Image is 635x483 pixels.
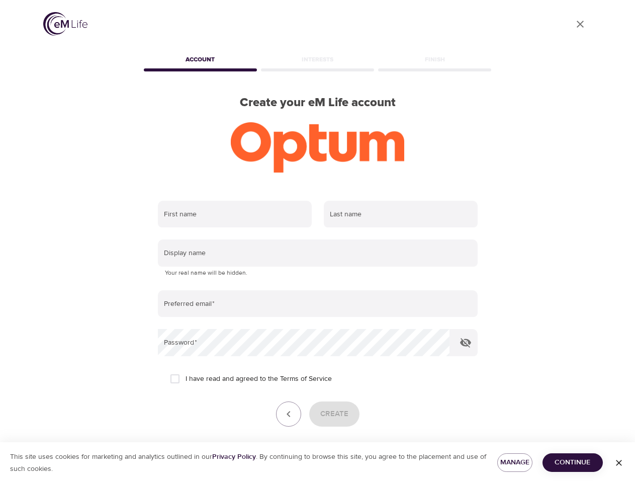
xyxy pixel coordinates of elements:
[165,268,471,278] p: Your real name will be hidden.
[568,12,592,36] a: close
[142,96,494,110] h2: Create your eM Life account
[542,453,603,472] button: Continue
[43,12,87,36] img: logo
[231,122,404,173] img: Optum-logo-ora-RGB.png
[505,456,524,469] span: Manage
[551,456,595,469] span: Continue
[497,453,532,472] button: Manage
[186,374,332,384] span: I have read and agreed to the
[212,452,256,461] a: Privacy Policy
[280,374,332,384] a: Terms of Service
